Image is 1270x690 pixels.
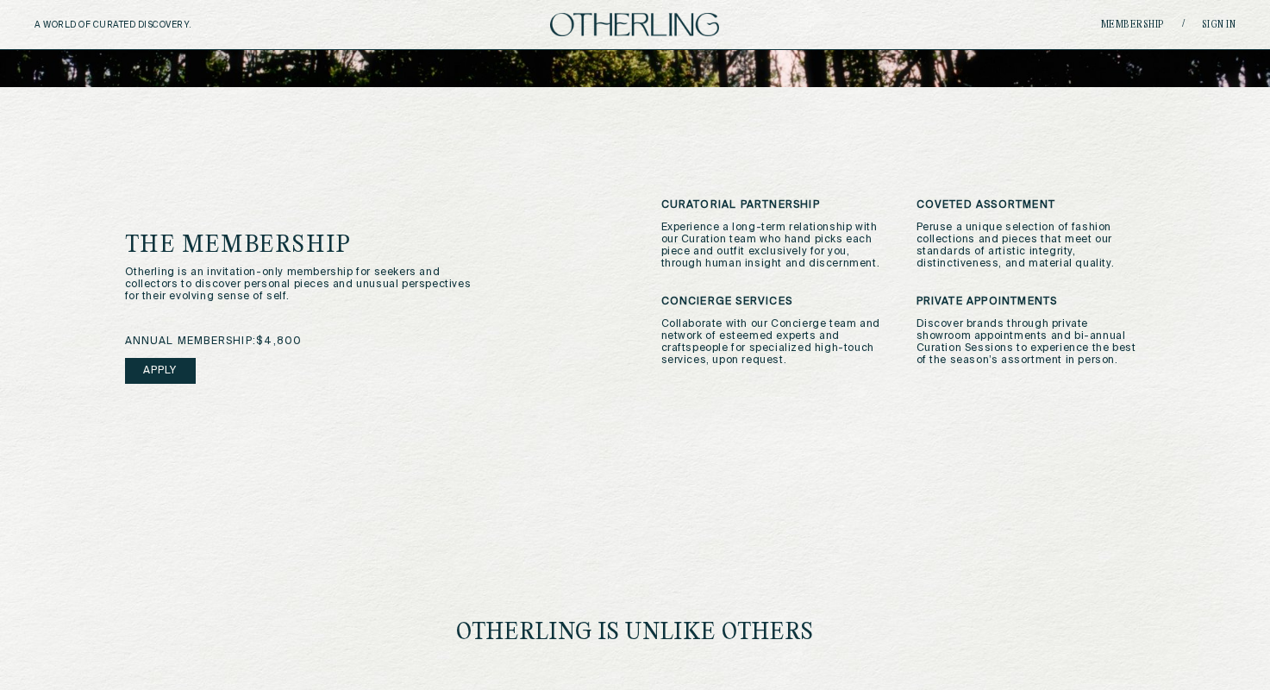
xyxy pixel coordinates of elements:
p: Peruse a unique selection of fashion collections and pieces that meet our standards of artistic i... [917,222,1146,270]
span: annual membership: $4,800 [125,336,303,348]
h3: Curatorial Partnership [661,199,891,211]
span: / [1182,18,1185,31]
p: Collaborate with our Concierge team and network of esteemed experts and craftspeople for speciali... [661,318,891,367]
a: Membership [1101,20,1165,30]
a: Apply [125,358,196,384]
h1: the membership [125,234,554,258]
h5: A WORLD OF CURATED DISCOVERY. [34,20,266,30]
h3: Concierge Services [661,296,891,308]
img: logo [550,13,719,36]
h3: Private Appointments [917,296,1146,308]
p: Otherling is an invitation-only membership for seekers and collectors to discover personal pieces... [125,267,488,303]
p: Discover brands through private showroom appointments and bi-annual Curation Sessions to experien... [917,318,1146,367]
p: Experience a long-term relationship with our Curation team who hand picks each piece and outfit e... [661,222,891,270]
a: Sign in [1202,20,1236,30]
h1: otherling is unlike others [456,621,815,645]
h3: Coveted Assortment [917,199,1146,211]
